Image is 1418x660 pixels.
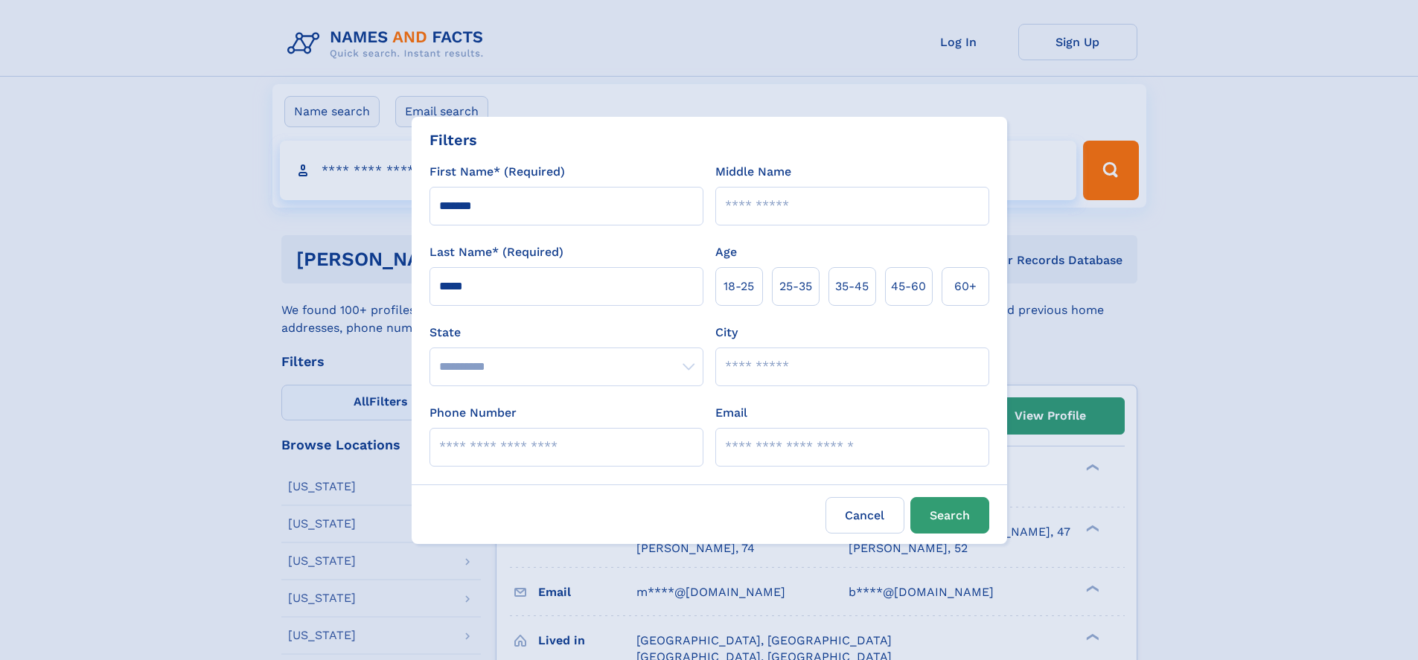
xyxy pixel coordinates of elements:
label: Cancel [825,497,904,534]
span: 25‑35 [779,278,812,295]
span: 18‑25 [724,278,754,295]
label: Middle Name [715,163,791,181]
span: 35‑45 [835,278,869,295]
div: Filters [429,129,477,151]
label: Age [715,243,737,261]
label: First Name* (Required) [429,163,565,181]
label: Last Name* (Required) [429,243,563,261]
label: Email [715,404,747,422]
span: 45‑60 [891,278,926,295]
button: Search [910,497,989,534]
label: City [715,324,738,342]
label: Phone Number [429,404,517,422]
label: State [429,324,703,342]
span: 60+ [954,278,977,295]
